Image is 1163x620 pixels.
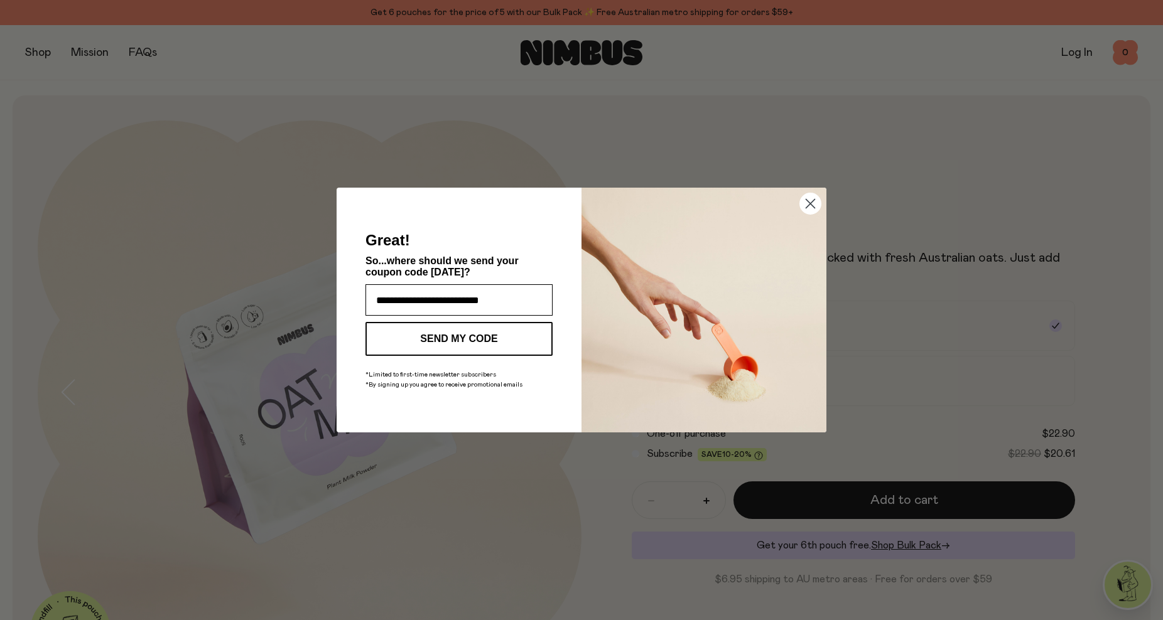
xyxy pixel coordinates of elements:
button: Close dialog [799,193,821,215]
input: Enter your email address [365,284,553,316]
span: Great! [365,232,410,249]
span: *By signing up you agree to receive promotional emails [365,382,522,388]
span: So...where should we send your coupon code [DATE]? [365,255,519,277]
button: SEND MY CODE [365,322,553,356]
span: *Limited to first-time newsletter subscribers [365,371,496,378]
img: c0d45117-8e62-4a02-9742-374a5db49d45.jpeg [581,188,826,432]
